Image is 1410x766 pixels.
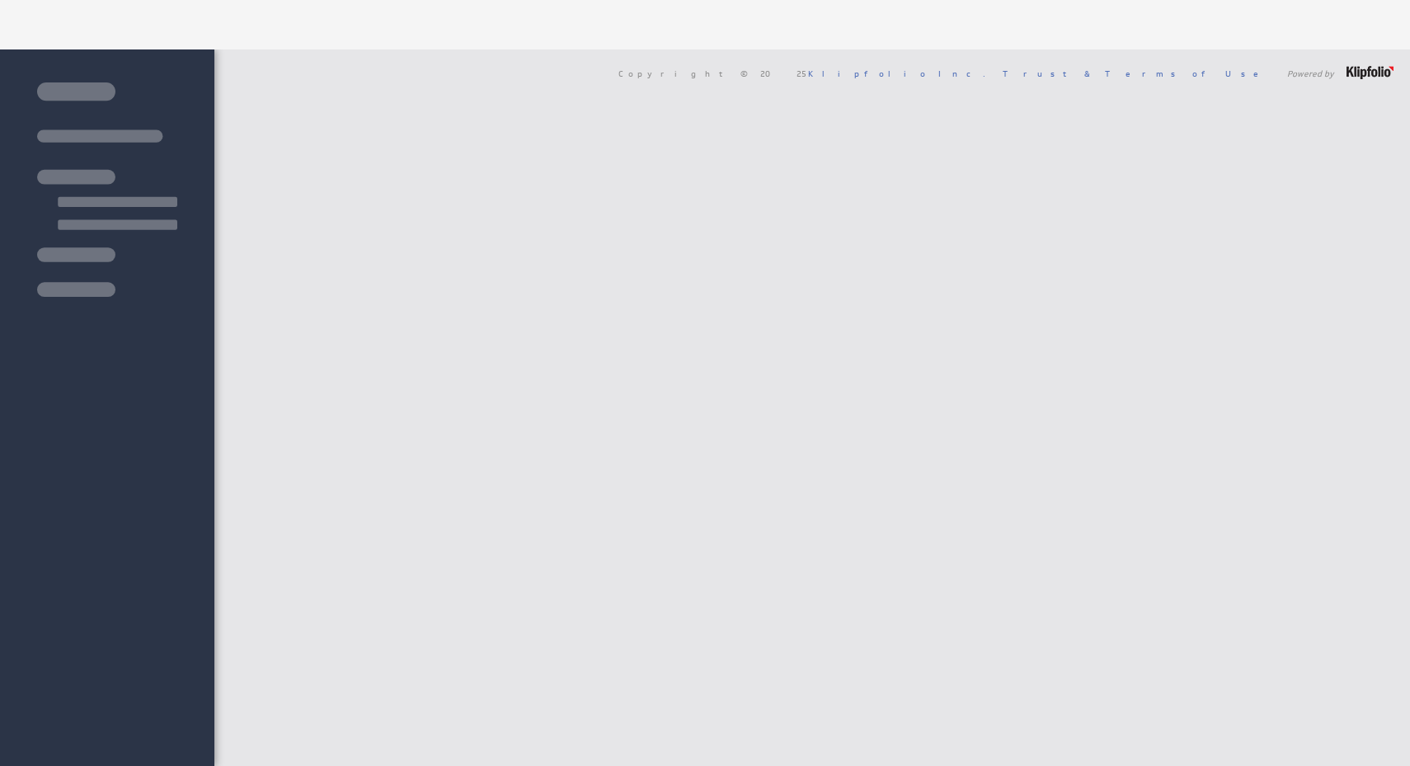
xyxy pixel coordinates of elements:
[808,68,985,79] a: Klipfolio Inc.
[37,82,177,297] img: skeleton-sidenav.svg
[1347,66,1394,79] img: logo-footer.png
[1003,68,1270,79] a: Trust & Terms of Use
[618,69,985,78] span: Copyright © 2025
[1287,69,1334,78] span: Powered by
